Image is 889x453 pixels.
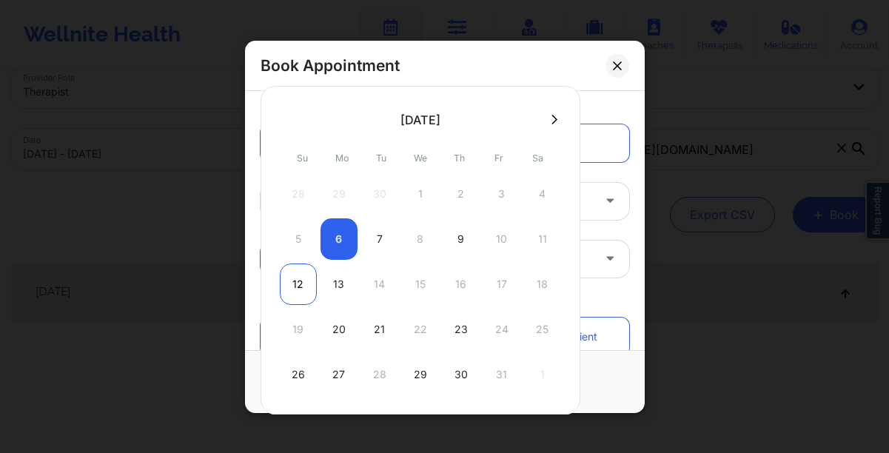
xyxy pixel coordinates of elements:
[297,152,308,164] abbr: Sunday
[280,264,317,305] div: Sun Oct 12 2025
[361,218,398,260] div: Tue Oct 07 2025
[250,292,640,307] div: Patient information:
[376,152,386,164] abbr: Tuesday
[335,152,349,164] abbr: Monday
[494,152,503,164] abbr: Friday
[454,152,465,164] abbr: Thursday
[443,309,480,350] div: Thu Oct 23 2025
[400,113,440,127] div: [DATE]
[455,318,629,355] a: Not Registered Patient
[402,354,439,395] div: Wed Oct 29 2025
[532,152,543,164] abbr: Saturday
[361,309,398,350] div: Tue Oct 21 2025
[455,124,629,161] a: Recurring
[414,152,427,164] abbr: Wednesday
[321,309,358,350] div: Mon Oct 20 2025
[321,264,358,305] div: Mon Oct 13 2025
[272,182,592,219] div: Couple/Family Therapy Session
[280,354,317,395] div: Sun Oct 26 2025
[443,354,480,395] div: Thu Oct 30 2025
[261,56,400,75] h2: Book Appointment
[321,354,358,395] div: Mon Oct 27 2025
[443,218,480,260] div: Thu Oct 09 2025
[250,99,640,114] div: Appointment information:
